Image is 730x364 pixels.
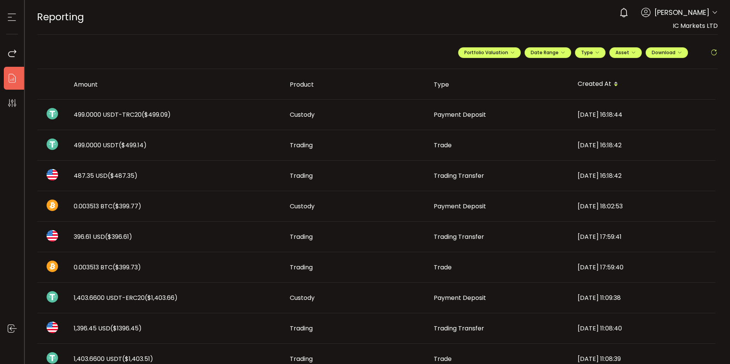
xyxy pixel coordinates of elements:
[692,327,730,364] iframe: Chat Widget
[572,202,715,211] div: [DATE] 18:02:53
[122,354,153,363] span: ($1,403.51)
[37,10,84,24] span: Reporting
[47,322,58,333] img: usd_portfolio.svg
[434,263,452,272] span: Trade
[284,80,428,89] div: Product
[646,47,688,58] button: Download
[654,7,709,18] span: [PERSON_NAME]
[74,263,141,272] span: 0.003513 BTC
[290,110,315,119] span: Custody
[572,110,715,119] div: [DATE] 16:18:44
[47,291,58,303] img: usdt_portfolio.svg
[105,232,132,241] span: ($396.61)
[47,108,58,119] img: usdt_portfolio.svg
[434,141,452,150] span: Trade
[458,47,521,58] button: Portfolio Valuation
[290,141,313,150] span: Trading
[531,49,565,56] span: Date Range
[110,324,142,333] span: ($1396.45)
[74,202,141,211] span: 0.003513 BTC
[434,202,486,211] span: Payment Deposit
[47,139,58,150] img: usdt_portfolio.svg
[572,354,715,363] div: [DATE] 11:08:39
[113,263,141,272] span: ($399.73)
[290,202,315,211] span: Custody
[572,324,715,333] div: [DATE] 11:08:40
[434,232,484,241] span: Trading Transfer
[464,49,515,56] span: Portfolio Valuation
[74,110,171,119] span: 499.0000 USDT-TRC20
[113,202,141,211] span: ($399.77)
[74,171,137,180] span: 487.35 USD
[74,354,153,363] span: 1,403.6600 USDT
[47,169,58,180] img: usd_portfolio.svg
[47,352,58,364] img: usdt_portfolio.svg
[290,171,313,180] span: Trading
[615,49,629,56] span: Asset
[74,324,142,333] span: 1,396.45 USD
[290,232,313,241] span: Trading
[572,141,715,150] div: [DATE] 16:18:42
[434,171,484,180] span: Trading Transfer
[290,354,313,363] span: Trading
[68,80,284,89] div: Amount
[290,324,313,333] span: Trading
[290,263,313,272] span: Trading
[108,171,137,180] span: ($487.35)
[74,293,178,302] span: 1,403.6600 USDT-ERC20
[572,171,715,180] div: [DATE] 16:18:42
[525,47,571,58] button: Date Range
[434,354,452,363] span: Trade
[119,141,147,150] span: ($499.14)
[581,49,599,56] span: Type
[434,324,484,333] span: Trading Transfer
[47,200,58,211] img: btc_portfolio.svg
[74,141,147,150] span: 499.0000 USDT
[47,261,58,272] img: btc_portfolio.svg
[673,21,718,30] span: IC Markets LTD
[290,293,315,302] span: Custody
[572,78,715,91] div: Created At
[609,47,642,58] button: Asset
[652,49,682,56] span: Download
[572,232,715,241] div: [DATE] 17:59:41
[428,80,572,89] div: Type
[572,263,715,272] div: [DATE] 17:59:40
[575,47,606,58] button: Type
[47,230,58,242] img: usd_portfolio.svg
[572,293,715,302] div: [DATE] 11:09:38
[434,293,486,302] span: Payment Deposit
[74,232,132,241] span: 396.61 USD
[434,110,486,119] span: Payment Deposit
[142,110,171,119] span: ($499.09)
[145,293,178,302] span: ($1,403.66)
